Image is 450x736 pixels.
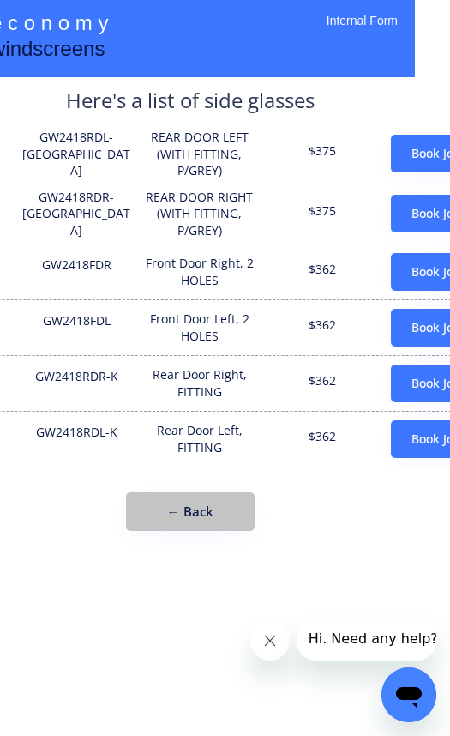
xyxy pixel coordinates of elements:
[21,424,132,455] div: GW2418RDL-K
[267,138,378,169] div: $375
[145,306,255,348] div: Front Door Left, 2 HOLES
[297,618,436,661] iframe: Message from company
[145,418,255,460] div: Rear Door Left, FITTING
[21,312,132,343] div: GW2418FDL
[21,256,132,287] div: GW2418FDR
[21,129,132,179] div: GW2418RDL-[GEOGRAPHIC_DATA]
[381,667,436,722] iframe: Button to launch messaging window
[267,424,378,455] div: $362
[145,184,255,244] div: REAR DOOR RIGHT (WITH FITTING, P/GREY)
[327,13,398,51] div: Internal Form
[267,198,378,229] div: $375
[145,124,255,184] div: REAR DOOR LEFT (WITH FITTING, P/GREY)
[267,312,378,343] div: $362
[250,621,290,661] iframe: Close message
[126,492,255,531] button: ← Back
[267,368,378,399] div: $362
[66,86,315,124] div: Here's a list of side glasses
[21,189,132,239] div: GW2418RDR-[GEOGRAPHIC_DATA]
[12,13,141,29] span: Hi. Need any help?
[21,368,132,399] div: GW2418RDR-K
[145,362,255,404] div: Rear Door Right, FITTING
[267,256,378,287] div: $362
[145,250,255,293] div: Front Door Right, 2 HOLES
